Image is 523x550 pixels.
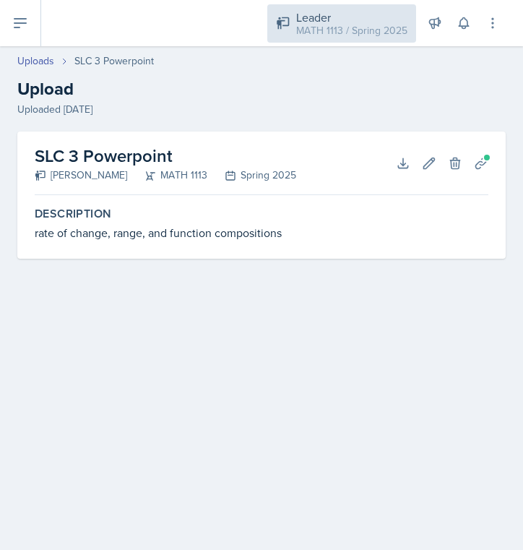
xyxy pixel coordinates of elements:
[35,168,127,183] div: [PERSON_NAME]
[296,23,407,38] div: MATH 1113 / Spring 2025
[17,76,506,102] h2: Upload
[17,102,506,117] div: Uploaded [DATE]
[127,168,207,183] div: MATH 1113
[35,143,296,169] h2: SLC 3 Powerpoint
[17,53,54,69] a: Uploads
[35,207,488,221] label: Description
[207,168,296,183] div: Spring 2025
[296,9,407,26] div: Leader
[74,53,154,69] div: SLC 3 Powerpoint
[35,224,488,241] div: rate of change, range, and function compositions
